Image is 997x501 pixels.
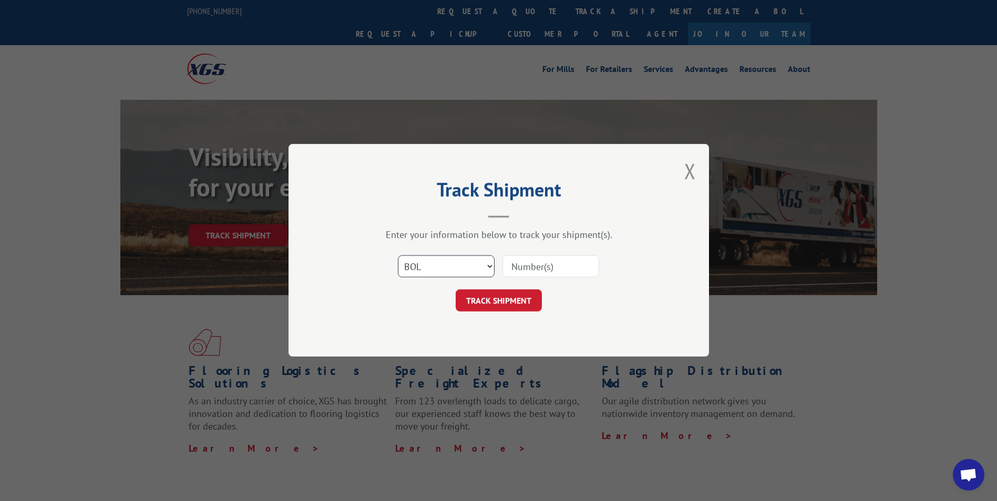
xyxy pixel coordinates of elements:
button: Close modal [684,157,696,185]
button: TRACK SHIPMENT [456,290,542,312]
input: Number(s) [502,256,599,278]
div: Enter your information below to track your shipment(s). [341,229,656,241]
div: Open chat [953,459,984,490]
h2: Track Shipment [341,182,656,202]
